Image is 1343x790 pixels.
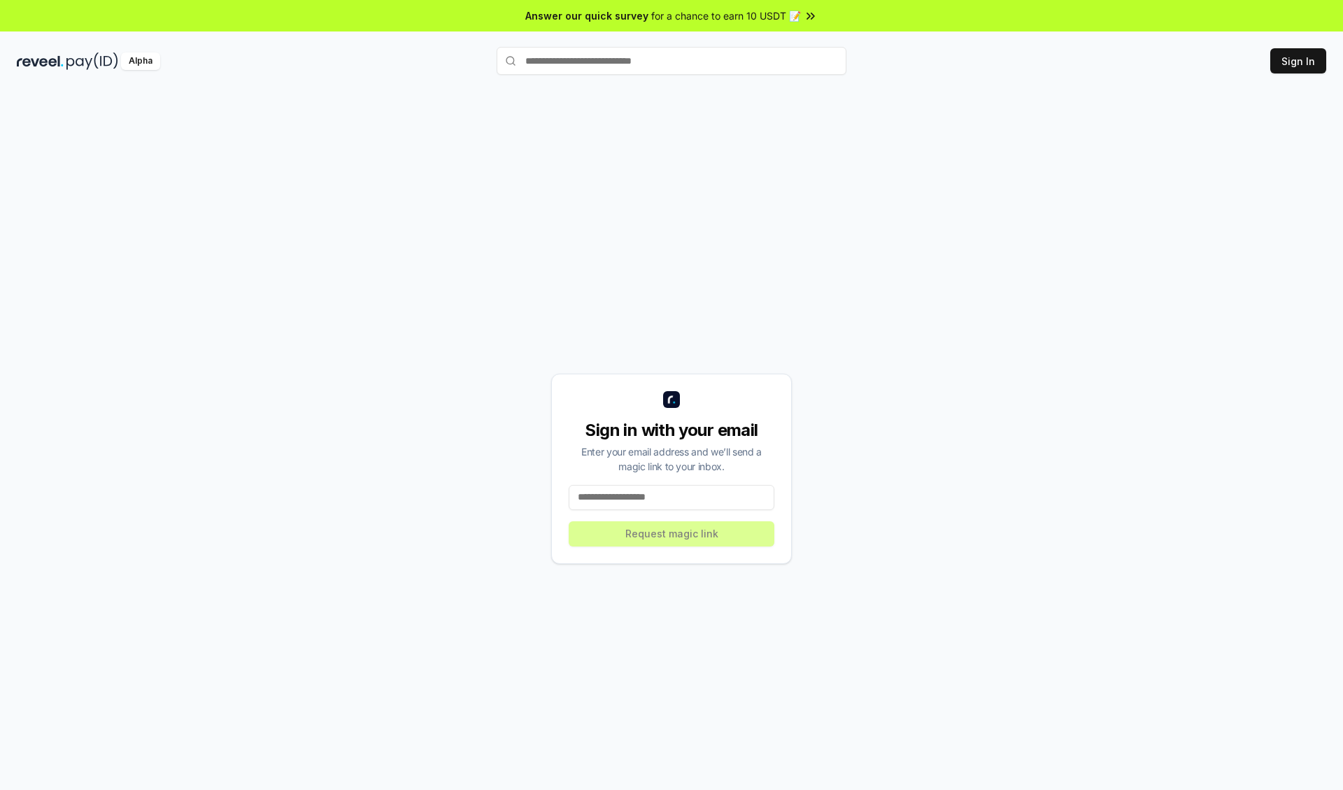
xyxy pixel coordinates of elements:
img: logo_small [663,391,680,408]
button: Sign In [1270,48,1326,73]
img: reveel_dark [17,52,64,70]
span: for a chance to earn 10 USDT 📝 [651,8,801,23]
span: Answer our quick survey [525,8,648,23]
div: Enter your email address and we’ll send a magic link to your inbox. [569,444,774,474]
img: pay_id [66,52,118,70]
div: Alpha [121,52,160,70]
div: Sign in with your email [569,419,774,442]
